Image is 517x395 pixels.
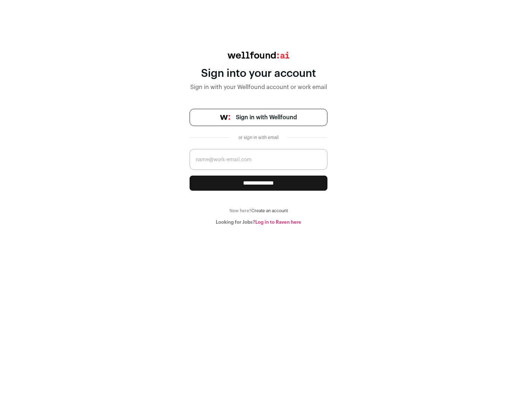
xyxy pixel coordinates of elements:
[220,115,230,120] img: wellfound-symbol-flush-black-fb3c872781a75f747ccb3a119075da62bfe97bd399995f84a933054e44a575c4.png
[190,67,327,80] div: Sign into your account
[190,109,327,126] a: Sign in with Wellfound
[255,220,301,224] a: Log in to Raven here
[190,208,327,214] div: New here?
[236,135,281,140] div: or sign in with email
[236,113,297,122] span: Sign in with Wellfound
[190,219,327,225] div: Looking for Jobs?
[190,83,327,92] div: Sign in with your Wellfound account or work email
[190,149,327,170] input: name@work-email.com
[228,52,289,59] img: wellfound:ai
[251,209,288,213] a: Create an account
